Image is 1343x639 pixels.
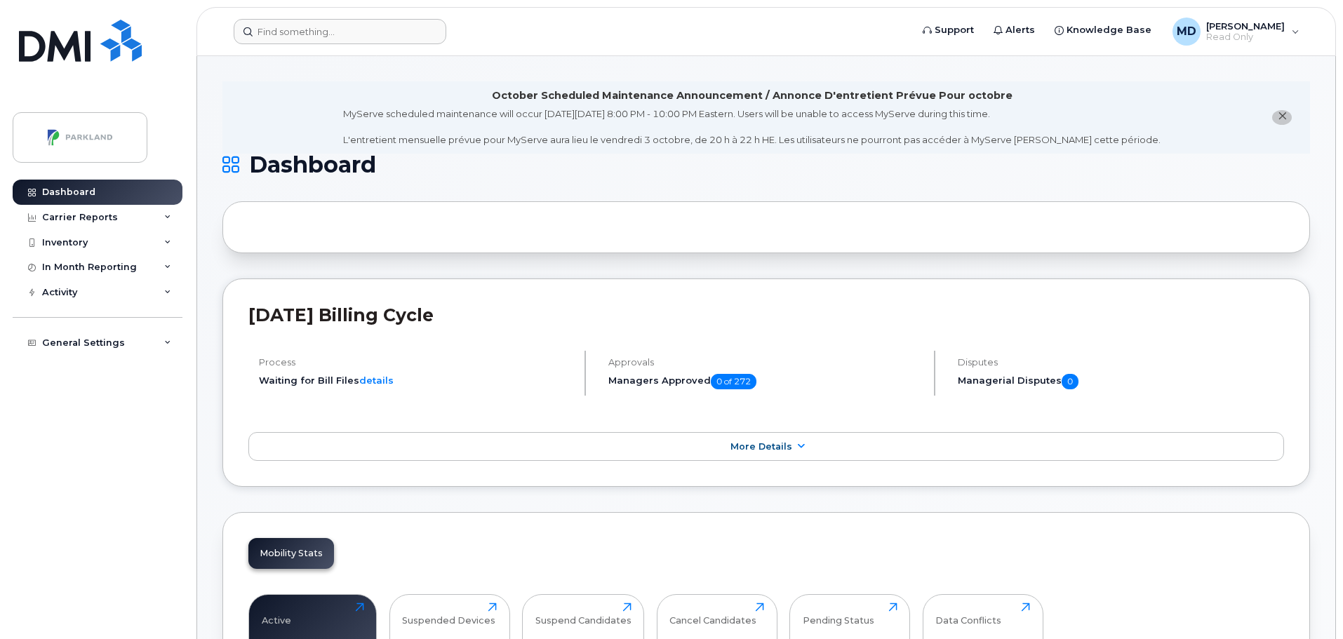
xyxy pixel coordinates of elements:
span: 0 of 272 [711,374,756,389]
div: Cancel Candidates [669,603,756,626]
div: Pending Status [803,603,874,626]
span: Dashboard [249,154,376,175]
div: MyServe scheduled maintenance will occur [DATE][DATE] 8:00 PM - 10:00 PM Eastern. Users will be u... [343,107,1161,147]
div: Active [262,603,291,626]
a: details [359,375,394,386]
div: Suspend Candidates [535,603,632,626]
div: Suspended Devices [402,603,495,626]
span: More Details [730,441,792,452]
h5: Managers Approved [608,374,922,389]
span: 0 [1062,374,1078,389]
div: Data Conflicts [935,603,1001,626]
h4: Approvals [608,357,922,368]
li: Waiting for Bill Files [259,374,573,387]
h4: Process [259,357,573,368]
div: October Scheduled Maintenance Announcement / Annonce D'entretient Prévue Pour octobre [492,88,1013,103]
h2: [DATE] Billing Cycle [248,304,1284,325]
button: close notification [1272,110,1292,125]
h5: Managerial Disputes [958,374,1284,389]
h4: Disputes [958,357,1284,368]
